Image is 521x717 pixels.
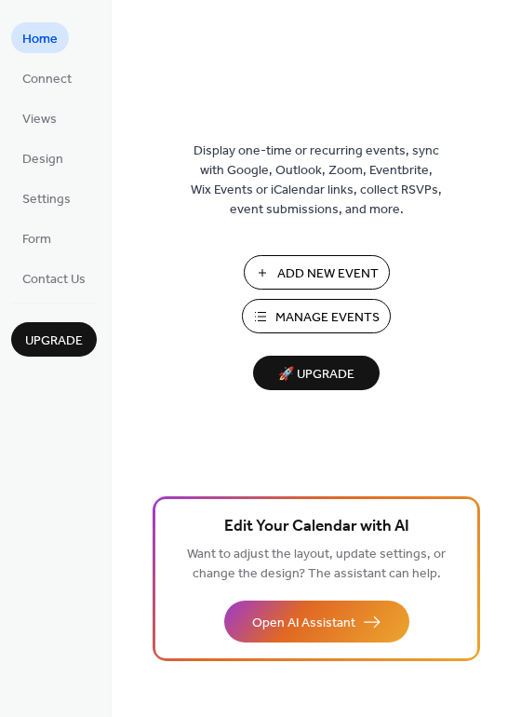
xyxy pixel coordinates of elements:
[22,150,63,169] span: Design
[11,263,97,293] a: Contact Us
[275,308,380,328] span: Manage Events
[11,142,74,173] a: Design
[253,356,380,390] button: 🚀 Upgrade
[22,270,86,290] span: Contact Us
[25,331,83,351] span: Upgrade
[224,601,409,643] button: Open AI Assistant
[191,142,442,220] span: Display one-time or recurring events, sync with Google, Outlook, Zoom, Eventbrite, Wix Events or ...
[11,102,68,133] a: Views
[11,62,83,93] a: Connect
[11,223,62,253] a: Form
[22,30,58,49] span: Home
[11,22,69,53] a: Home
[224,514,409,540] span: Edit Your Calendar with AI
[242,299,391,333] button: Manage Events
[277,264,379,284] span: Add New Event
[22,190,71,210] span: Settings
[187,542,446,587] span: Want to adjust the layout, update settings, or change the design? The assistant can help.
[11,183,82,213] a: Settings
[264,362,368,387] span: 🚀 Upgrade
[22,230,51,250] span: Form
[22,110,57,129] span: Views
[252,614,355,633] span: Open AI Assistant
[244,255,390,290] button: Add New Event
[22,70,72,89] span: Connect
[11,322,97,357] button: Upgrade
